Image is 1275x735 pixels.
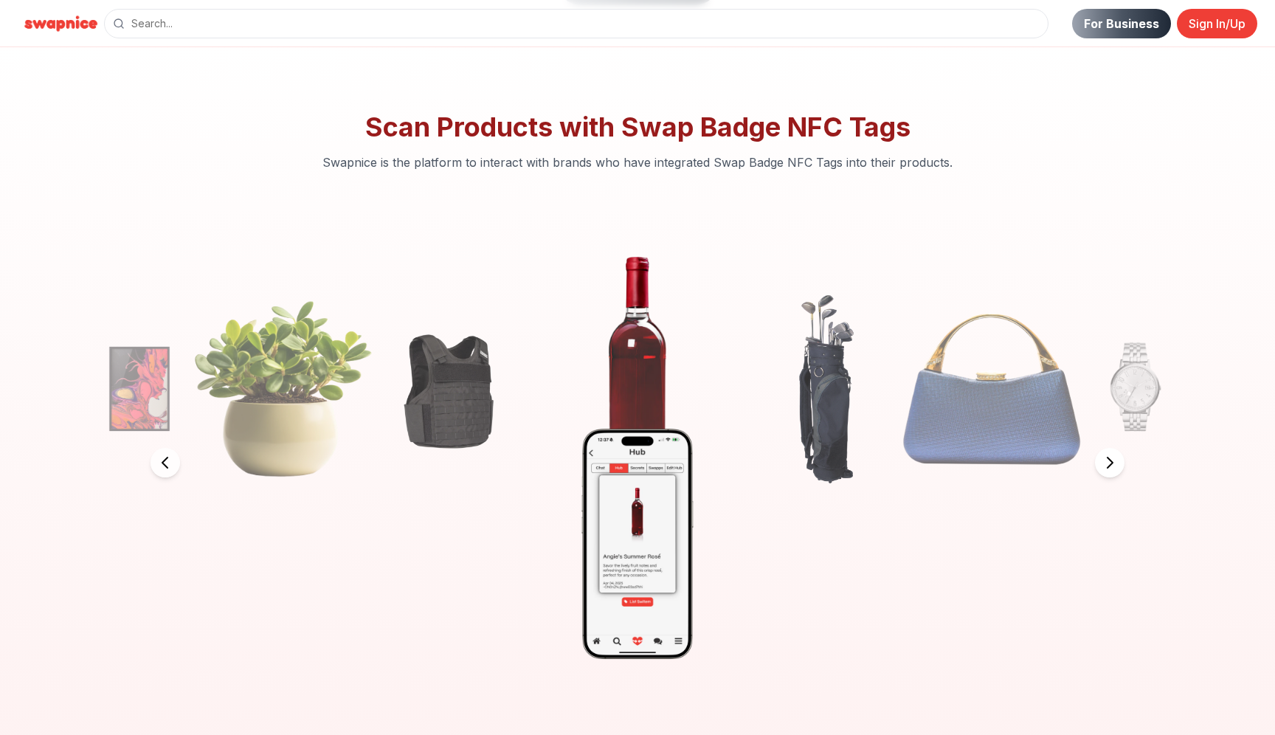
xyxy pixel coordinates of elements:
img: wine upgraded by Swapnice [527,357,748,731]
a: Sign In/Up [1177,9,1257,38]
input: Search... [104,9,1048,38]
img: Swapnice Logo [18,12,104,35]
a: For Business [1072,9,1171,38]
p: Swapnice is the platform to interact with brands who have integrated Swap Badge NFC Tags into the... [139,153,1136,171]
h2: Scan Products with Swap Badge NFC Tags [139,112,1136,142]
